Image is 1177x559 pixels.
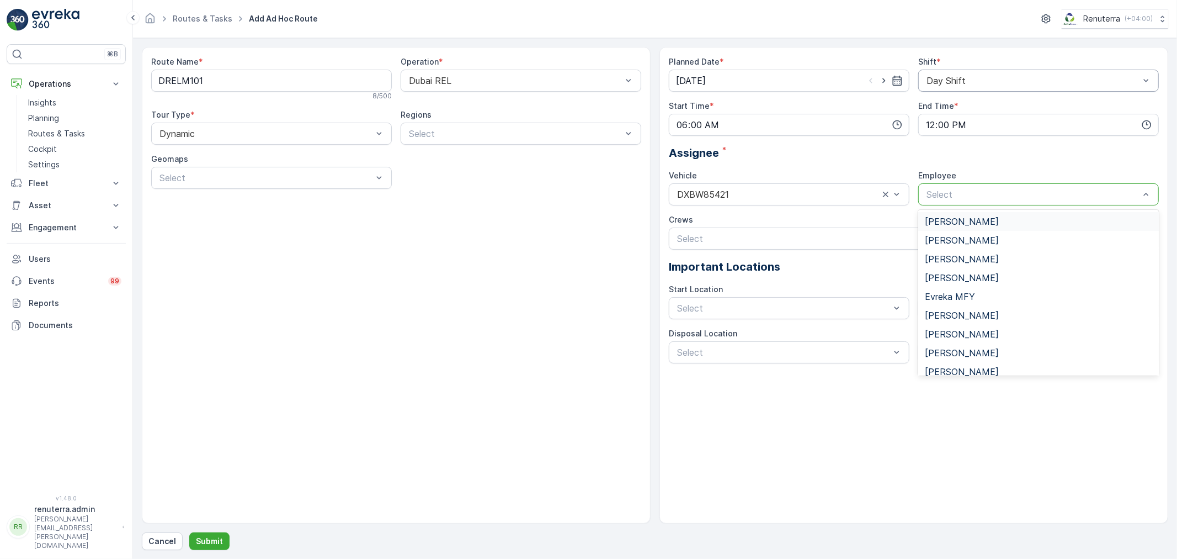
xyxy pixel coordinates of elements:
[159,171,372,184] p: Select
[7,194,126,217] button: Asset
[925,235,999,245] span: [PERSON_NAME]
[28,113,59,124] p: Planning
[7,172,126,194] button: Fleet
[28,144,57,155] p: Cockpit
[925,217,999,226] span: [PERSON_NAME]
[669,171,697,180] label: Vehicle
[918,57,936,66] label: Shift
[1125,14,1153,23] p: ( +04:00 )
[173,14,232,23] a: Routes & Tasks
[669,284,723,294] label: Start Location
[29,200,104,211] p: Asset
[925,329,999,339] span: [PERSON_NAME]
[29,298,121,309] p: Reports
[151,154,188,164] label: Geomaps
[28,97,56,108] p: Insights
[24,141,126,157] a: Cockpit
[196,536,223,547] p: Submit
[29,254,121,265] p: Users
[34,504,117,515] p: renuterra.admin
[7,292,126,314] a: Reports
[669,259,1159,275] p: Important Locations
[669,215,693,224] label: Crews
[925,348,999,358] span: [PERSON_NAME]
[677,232,1139,245] p: Select
[669,329,737,338] label: Disposal Location
[28,159,60,170] p: Settings
[1062,9,1168,29] button: Renuterra(+04:00)
[925,292,975,302] span: Evreka MFY
[24,95,126,110] a: Insights
[669,145,719,161] span: Assignee
[29,222,104,233] p: Engagement
[29,178,104,189] p: Fleet
[7,217,126,239] button: Engagement
[1083,13,1120,24] p: Renuterra
[24,110,126,126] a: Planning
[107,50,118,59] p: ⌘B
[28,128,85,139] p: Routes & Tasks
[151,57,199,66] label: Route Name
[32,9,79,31] img: logo_light-DOdMpM7g.png
[24,157,126,172] a: Settings
[7,504,126,550] button: RRrenuterra.admin[PERSON_NAME][EMAIL_ADDRESS][PERSON_NAME][DOMAIN_NAME]
[144,17,156,26] a: Homepage
[7,73,126,95] button: Operations
[669,70,909,92] input: dd/mm/yyyy
[401,57,439,66] label: Operation
[7,495,126,502] span: v 1.48.0
[677,302,890,315] p: Select
[34,515,117,550] p: [PERSON_NAME][EMAIL_ADDRESS][PERSON_NAME][DOMAIN_NAME]
[189,532,230,550] button: Submit
[925,273,999,283] span: [PERSON_NAME]
[148,536,176,547] p: Cancel
[29,276,102,287] p: Events
[142,532,183,550] button: Cancel
[9,518,27,536] div: RR
[926,188,1139,201] p: Select
[29,320,121,331] p: Documents
[409,127,622,140] p: Select
[151,110,190,119] label: Tour Type
[24,126,126,141] a: Routes & Tasks
[925,254,999,264] span: [PERSON_NAME]
[669,57,720,66] label: Planned Date
[29,78,104,89] p: Operations
[918,101,954,110] label: End Time
[110,277,119,286] p: 99
[925,310,999,320] span: [PERSON_NAME]
[7,9,29,31] img: logo
[372,92,392,101] p: 8 / 500
[1062,13,1079,25] img: Screenshot_2024-07-26_at_13.33.01.png
[7,270,126,292] a: Events99
[7,248,126,270] a: Users
[7,314,126,336] a: Documents
[918,171,956,180] label: Employee
[925,367,999,377] span: [PERSON_NAME]
[401,110,432,119] label: Regions
[247,13,320,24] span: Add Ad Hoc Route
[669,101,710,110] label: Start Time
[677,346,890,359] p: Select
